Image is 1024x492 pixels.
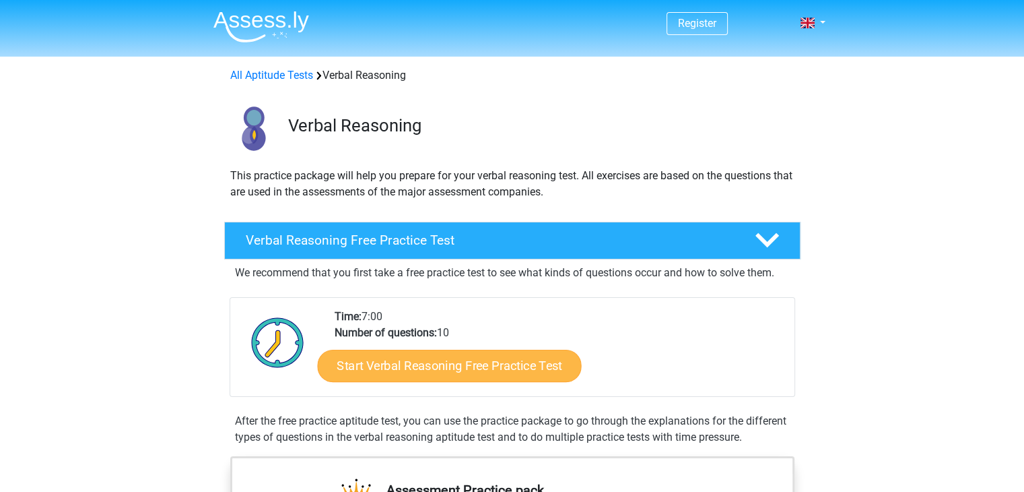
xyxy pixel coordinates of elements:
[244,309,312,376] img: Clock
[288,115,790,136] h3: Verbal Reasoning
[246,233,733,248] h4: Verbal Reasoning Free Practice Test
[225,100,282,157] img: verbal reasoning
[235,265,790,281] p: We recommend that you first take a free practice test to see what kinds of questions occur and ho...
[678,17,716,30] a: Register
[230,69,313,82] a: All Aptitude Tests
[213,11,309,42] img: Assessly
[230,168,794,200] p: This practice package will help you prepare for your verbal reasoning test. All exercises are bas...
[325,309,794,396] div: 7:00 10
[335,326,437,339] b: Number of questions:
[219,222,806,259] a: Verbal Reasoning Free Practice Test
[335,310,362,323] b: Time:
[317,350,581,382] a: Start Verbal Reasoning Free Practice Test
[225,67,800,84] div: Verbal Reasoning
[230,413,795,445] div: After the free practice aptitude test, you can use the practice package to go through the explana...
